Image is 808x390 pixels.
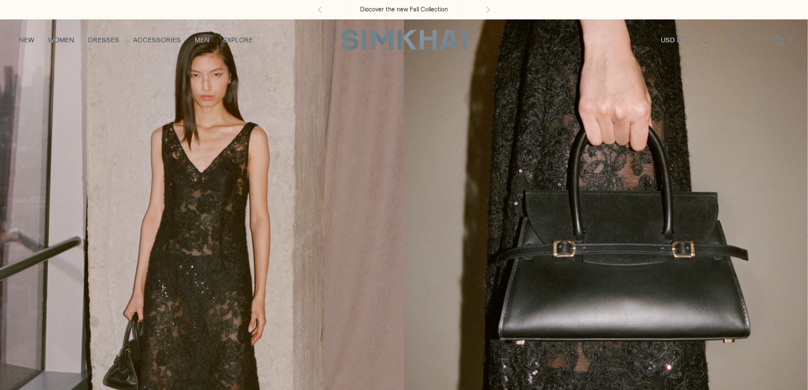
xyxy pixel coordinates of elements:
a: Discover the new Fall Collection [360,5,448,14]
a: DRESSES [88,27,119,53]
a: SIMKHAI [341,29,467,51]
a: NEW [19,27,34,53]
a: WOMEN [48,27,74,53]
a: Open cart modal [767,29,790,51]
a: Go to the account page [719,29,742,51]
a: MEN [195,27,209,53]
a: ACCESSORIES [133,27,181,53]
a: Wishlist [743,29,766,51]
a: EXPLORE [223,27,253,53]
span: 0 [784,34,794,45]
button: USD $ [661,27,691,53]
a: Open search modal [695,29,718,51]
